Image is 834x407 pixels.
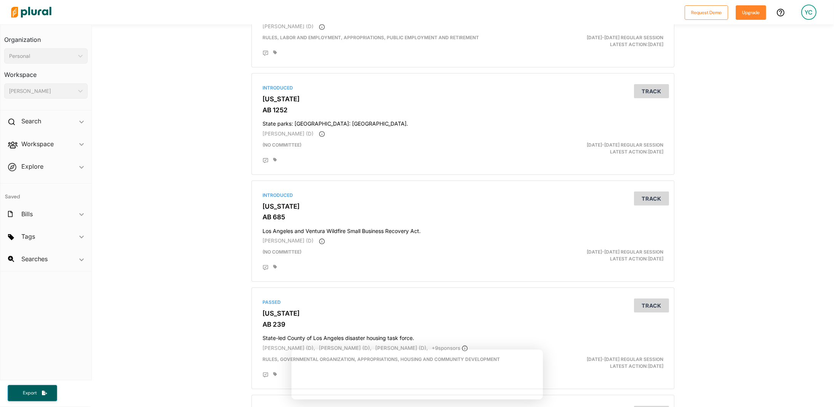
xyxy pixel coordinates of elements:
[685,8,728,16] a: Request Demo
[21,117,41,125] h2: Search
[263,321,663,328] h3: AB 239
[587,249,663,255] span: [DATE]-[DATE] Regular Session
[263,345,315,351] span: [PERSON_NAME] (D),
[9,87,75,95] div: [PERSON_NAME]
[4,64,88,80] h3: Workspace
[263,356,500,362] span: Rules, Governmental Organization, Appropriations, Housing and Community Development
[21,140,54,148] h2: Workspace
[736,5,766,20] button: Upgrade
[587,35,663,40] span: [DATE]-[DATE] Regular Session
[263,299,663,306] div: Passed
[634,84,669,98] button: Track
[21,210,33,218] h2: Bills
[263,23,314,29] span: [PERSON_NAME] (D)
[531,142,669,155] div: Latest Action: [DATE]
[9,52,75,60] div: Personal
[263,106,663,114] h3: AB 1252
[795,2,823,23] a: YC
[263,50,269,56] div: Add Position Statement
[432,345,468,351] span: + 9 sponsor s
[263,372,269,378] div: Add Position Statement
[531,249,669,262] div: Latest Action: [DATE]
[263,192,663,199] div: Introduced
[531,356,669,370] div: Latest Action: [DATE]
[0,184,91,202] h4: Saved
[685,5,728,20] button: Request Demo
[587,356,663,362] span: [DATE]-[DATE] Regular Session
[257,142,531,155] div: (no committee)
[273,50,277,55] div: Add tags
[263,117,663,127] h4: State parks: [GEOGRAPHIC_DATA]: [GEOGRAPHIC_DATA].
[263,35,479,40] span: Rules, Labor and Employment, Appropriations, Public Employment and Retirement
[263,213,663,221] h3: AB 685
[273,372,277,377] div: Add tags
[263,310,663,317] h3: [US_STATE]
[634,298,669,313] button: Track
[263,85,663,91] div: Introduced
[263,331,663,342] h4: State-led County of Los Angeles disaster housing task force.
[319,345,371,351] span: [PERSON_NAME] (D),
[8,385,57,401] button: Export
[263,265,269,271] div: Add Position Statement
[801,5,816,20] div: YC
[531,34,669,48] div: Latest Action: [DATE]
[263,158,269,164] div: Add Position Statement
[736,8,766,16] a: Upgrade
[634,192,669,206] button: Track
[587,142,663,148] span: [DATE]-[DATE] Regular Session
[263,131,314,137] span: [PERSON_NAME] (D)
[263,95,663,103] h3: [US_STATE]
[4,29,88,45] h3: Organization
[375,345,428,351] span: [PERSON_NAME] (D),
[263,224,663,235] h4: Los Angeles and Ventura Wildfire Small Business Recovery Act.
[291,350,543,399] iframe: Survey from Plural
[273,158,277,162] div: Add tags
[263,238,314,244] span: [PERSON_NAME] (D)
[273,265,277,269] div: Add tags
[257,249,531,262] div: (no committee)
[263,203,663,210] h3: [US_STATE]
[18,390,42,396] span: Export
